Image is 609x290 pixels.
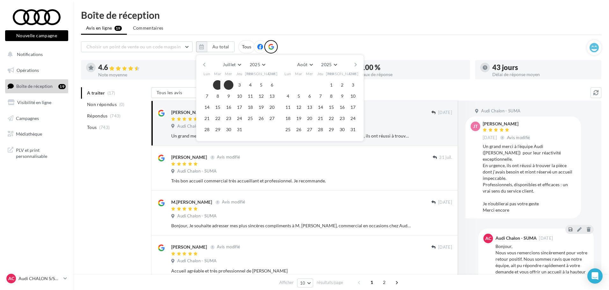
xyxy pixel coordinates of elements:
[225,71,232,76] span: Mer
[267,80,277,90] button: 6
[294,125,304,134] button: 26
[305,103,314,112] button: 13
[171,268,411,274] div: Accueil agréable et très professionnel de [PERSON_NAME]
[348,80,358,90] button: 3
[223,62,236,67] span: Juillet
[87,101,117,108] span: Non répondus
[202,91,212,101] button: 7
[171,244,207,250] div: [PERSON_NAME]
[327,91,336,101] button: 8
[283,91,293,101] button: 4
[81,41,193,52] button: Choisir un point de vente ou un code magasin
[224,91,233,101] button: 9
[305,91,314,101] button: 6
[348,91,358,101] button: 10
[213,91,223,101] button: 8
[99,125,110,130] span: (743)
[481,108,520,114] span: Audi Chalon - SUMA
[224,125,233,134] button: 30
[245,71,278,76] span: [PERSON_NAME]
[247,60,268,69] button: 2025
[224,114,233,123] button: 23
[16,115,39,121] span: Campagnes
[217,155,240,160] span: Avis modifié
[16,146,66,159] span: PLV et print personnalisable
[171,133,411,139] div: Un grand merci à l’équipe Audi ([PERSON_NAME]) pour leur réactivité exceptionnelle. En urgence, i...
[283,103,293,112] button: 11
[297,279,313,287] button: 10
[5,30,68,41] button: Nouvelle campagne
[327,103,336,112] button: 15
[4,48,67,61] button: Notifications
[16,131,42,137] span: Médiathèque
[177,168,216,174] span: Audi Chalon - SUMA
[305,125,314,134] button: 27
[267,91,277,101] button: 13
[171,109,207,116] div: [PERSON_NAME]
[300,280,305,286] span: 10
[87,124,97,131] span: Tous
[17,52,43,57] span: Notifications
[196,41,235,52] button: Au total
[16,83,53,89] span: Boîte de réception
[236,71,243,76] span: Jeu
[18,275,61,282] p: Audi CHALON S/SAONE
[492,72,596,77] div: Délai de réponse moyen
[587,268,603,284] div: Open Intercom Messenger
[279,279,294,286] span: Afficher
[5,272,68,285] a: AC Audi CHALON S/SAONE
[133,25,164,31] span: Commentaires
[337,91,347,101] button: 9
[4,96,70,109] a: Visibilité en ligne
[224,80,233,90] button: 2
[177,124,216,129] span: Audi Chalon - SUMA
[268,71,276,76] span: Dim
[256,114,266,123] button: 26
[348,114,358,123] button: 24
[306,71,313,76] span: Mer
[349,71,357,76] span: Dim
[238,40,255,53] div: Tous
[361,72,465,77] div: Taux de réponse
[171,178,411,184] div: Très bon accueil commercial très accueillant et professionnel. Je recommande.
[316,91,325,101] button: 7
[235,91,244,101] button: 10
[539,236,553,240] span: [DATE]
[267,103,277,112] button: 20
[235,114,244,123] button: 24
[202,114,212,123] button: 21
[316,103,325,112] button: 14
[17,67,39,73] span: Opérations
[379,277,389,287] span: 2
[87,113,108,119] span: Répondus
[213,114,223,123] button: 22
[438,200,452,205] span: [DATE]
[367,277,377,287] span: 1
[317,71,324,76] span: Jeu
[119,102,125,107] span: (0)
[246,114,255,123] button: 25
[235,125,244,134] button: 31
[213,80,223,90] button: 1
[473,123,478,130] span: JT
[157,90,182,95] span: Tous les avis
[327,80,336,90] button: 1
[267,114,277,123] button: 27
[295,71,303,76] span: Mar
[348,103,358,112] button: 17
[495,236,537,240] div: Audi Chalon - SUMA
[284,71,291,76] span: Lun
[256,103,266,112] button: 19
[222,200,245,205] span: Avis modifié
[213,125,223,134] button: 29
[202,103,212,112] button: 14
[337,103,347,112] button: 16
[246,80,255,90] button: 4
[507,135,530,140] span: Avis modifié
[202,125,212,134] button: 28
[213,103,223,112] button: 15
[327,114,336,123] button: 22
[361,64,465,71] div: 100 %
[283,125,293,134] button: 25
[98,73,202,77] div: Note moyenne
